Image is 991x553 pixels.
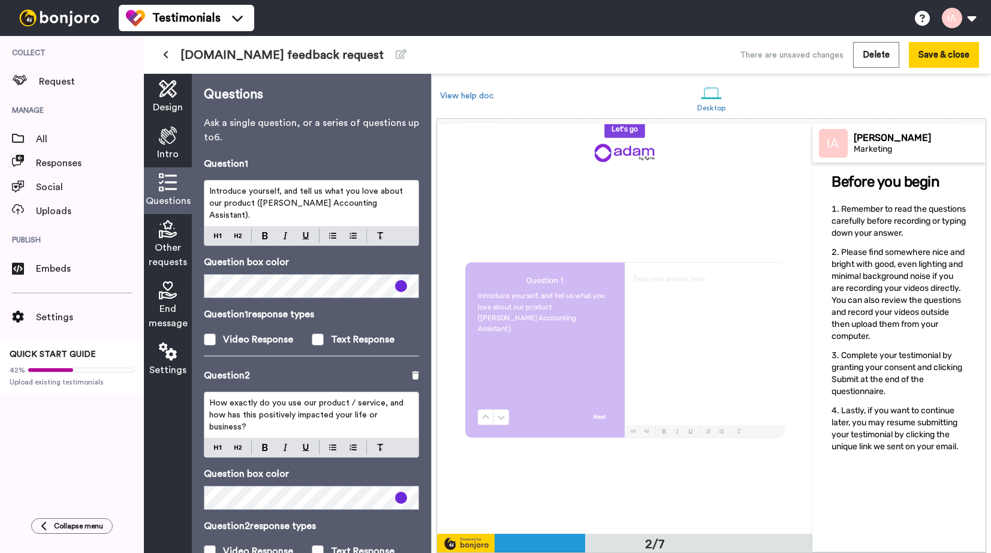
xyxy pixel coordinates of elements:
img: numbered-block.svg [350,231,357,241]
img: clear-format.svg [376,232,384,239]
img: heading-two-block.svg [644,428,649,434]
img: numbered-block.svg [350,443,357,452]
span: Request [39,74,144,89]
p: Question 1 [204,157,248,171]
p: Ask a single question, or a series of questions up to 6 . [204,116,419,145]
img: bold-mark.svg [262,232,268,239]
button: Save & close [909,42,979,68]
span: Complete your testimonial by granting your consent and clicking Submit at the end of the question... [832,350,964,396]
button: Next [587,409,612,425]
span: Introduce yourself, and tell us what you love about our product ([PERSON_NAME] Accounting Assista... [209,187,405,220]
span: Intro [157,147,179,161]
span: Embeds [36,262,144,276]
img: Profile Image [819,129,848,158]
span: Introduce yourself, and tell us what you love about our product ([PERSON_NAME] Accounting Assista... [478,291,607,333]
img: heading-one-block.svg [214,231,221,241]
img: italic-mark.svg [283,232,288,239]
img: bulleted-block.svg [706,428,710,434]
img: clear-format.svg [737,429,742,434]
span: Lastly, if you want to continue later, you may resume submitting your testimonial by clicking the... [832,405,959,452]
span: Settings [36,310,144,324]
div: 2/7 [626,536,683,552]
span: Design [153,100,183,115]
span: Please find somewhere nice and bright with good, even lighting and minimal background noise if yo... [832,247,966,341]
img: tm-color.svg [126,8,145,28]
img: italic-mark.svg [283,444,288,451]
img: underline-mark.svg [688,429,693,434]
span: Before you begin [832,173,939,190]
span: Upload existing testimonials [10,377,134,387]
span: All [36,132,144,146]
span: Remember to read the questions carefully before recording or typing down your answer. [832,204,968,238]
div: There are unsaved changes [740,49,844,61]
img: underline-mark.svg [302,444,309,451]
img: powered-by-bj.svg [437,536,495,551]
span: End message [149,302,188,330]
span: Responses [36,156,144,170]
img: bold-mark.svg [262,444,268,451]
button: Collapse menu [31,518,113,534]
span: Social [36,180,144,194]
button: Delete [853,42,899,68]
img: underline-mark.svg [302,232,309,239]
a: Desktop [691,77,731,118]
img: bold-mark.svg [662,429,667,434]
img: bulleted-block.svg [329,231,336,241]
span: Other requests [149,241,187,269]
img: heading-two-block.svg [234,231,242,241]
div: Desktop [697,104,725,112]
span: How exactly do you use our product / service, and how has this positively impacted your life or b... [209,399,406,431]
span: Settings [149,363,186,377]
span: QUICK START GUIDE [10,350,96,359]
p: Question 2 [204,368,250,383]
p: Question 2 response types [204,519,419,533]
span: 42% [10,365,25,375]
span: Collapse menu [54,521,103,531]
a: View help doc [440,92,494,100]
img: heading-one-block.svg [214,443,221,452]
img: numbered-block.svg [719,428,724,434]
p: Question 1 response types [204,307,419,321]
div: [PERSON_NAME] [854,132,985,143]
img: clear-format.svg [376,444,384,451]
div: Video Response [223,332,293,347]
p: Question box color [204,255,419,269]
span: Questions [146,194,191,208]
p: Question box color [204,467,419,481]
div: Text Response [331,332,394,347]
img: bulleted-block.svg [329,443,336,452]
h4: Question 1 [478,275,612,285]
div: Marketing [854,145,985,155]
img: heading-two-block.svg [234,443,242,452]
img: italic-mark.svg [676,429,679,434]
span: Testimonials [152,10,221,26]
p: Questions [204,86,419,104]
span: Uploads [36,204,144,218]
img: bj-logo-header-white.svg [14,10,104,26]
span: [DOMAIN_NAME] feedback request [180,47,384,64]
img: heading-one-block.svg [631,428,636,434]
